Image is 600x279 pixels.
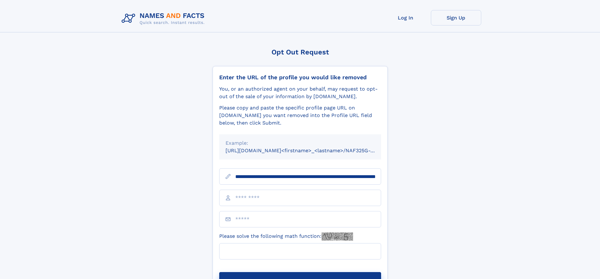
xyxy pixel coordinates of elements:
[380,10,431,25] a: Log In
[226,139,375,147] div: Example:
[431,10,481,25] a: Sign Up
[219,104,381,127] div: Please copy and paste the specific profile page URL on [DOMAIN_NAME] you want removed into the Pr...
[219,74,381,81] div: Enter the URL of the profile you would like removed
[119,10,210,27] img: Logo Names and Facts
[219,232,353,241] label: Please solve the following math function:
[213,48,388,56] div: Opt Out Request
[219,85,381,100] div: You, or an authorized agent on your behalf, may request to opt-out of the sale of your informatio...
[226,148,393,153] small: [URL][DOMAIN_NAME]<firstname>_<lastname>/NAF325G-xxxxxxxx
